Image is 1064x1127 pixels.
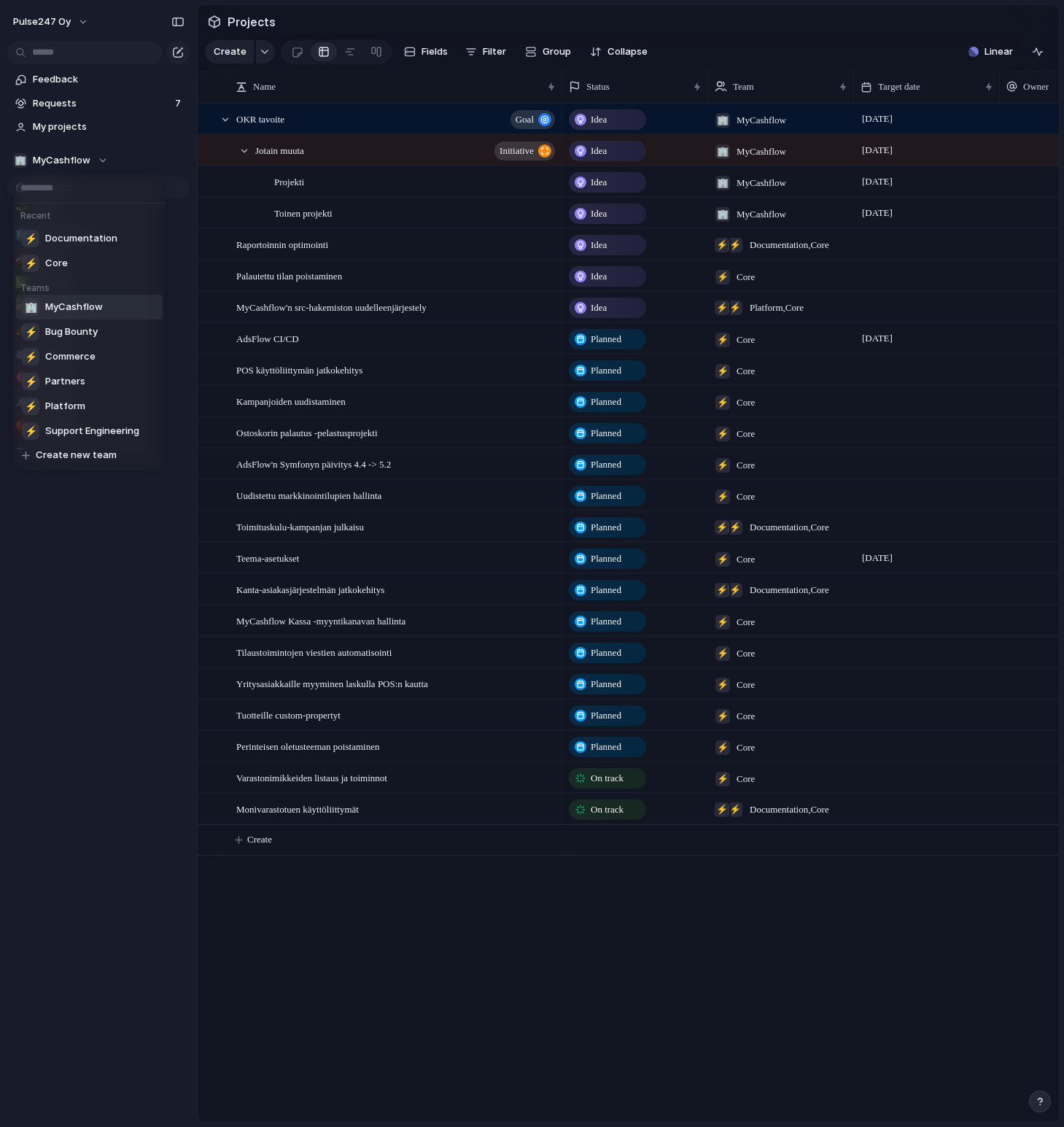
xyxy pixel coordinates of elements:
[45,399,85,414] span: Platform
[16,276,167,295] h5: Teams
[45,256,68,271] span: Core
[22,298,39,316] div: 🏢
[45,374,85,389] span: Partners
[22,348,39,365] div: ⚡
[36,448,117,462] span: Create new team
[45,300,103,314] span: MyCashflow
[22,323,39,341] div: ⚡
[22,255,39,272] div: ⚡
[45,325,98,339] span: Bug Bounty
[45,349,96,364] span: Commerce
[22,422,39,440] div: ⚡
[16,204,167,222] h5: Recent
[22,373,39,390] div: ⚡
[22,398,39,415] div: ⚡
[45,231,117,246] span: Documentation
[45,424,139,438] span: Support Engineering
[22,230,39,247] div: ⚡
